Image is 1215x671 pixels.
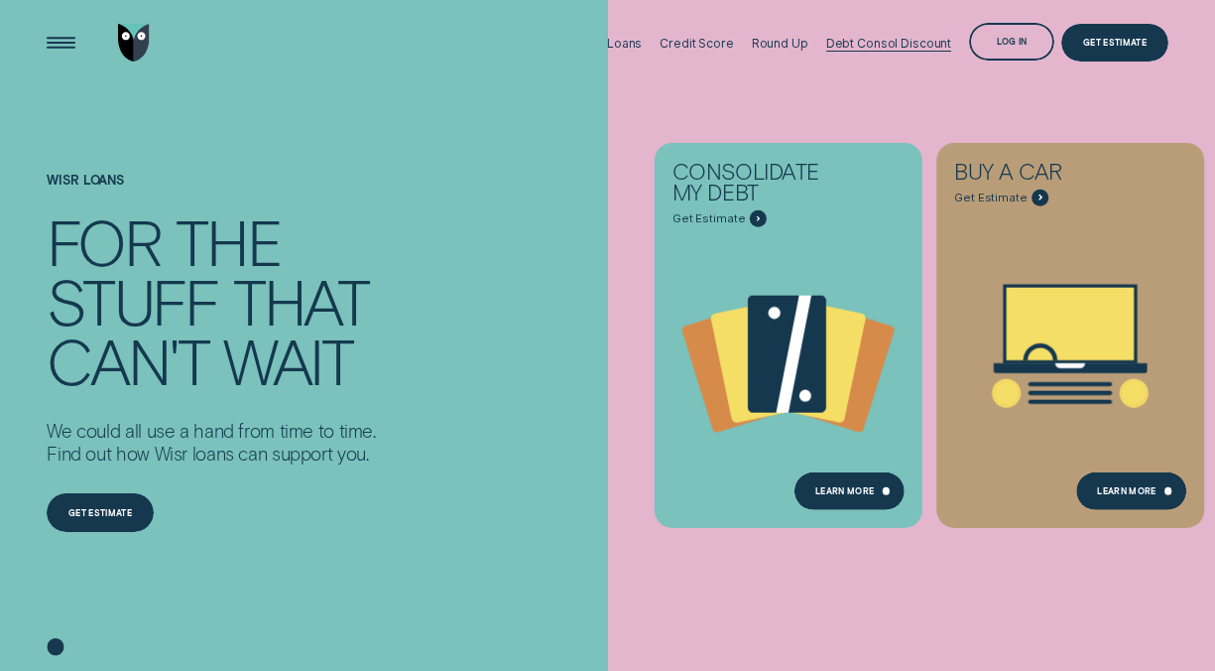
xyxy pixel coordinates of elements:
[672,161,843,210] div: Consolidate my debt
[954,161,1125,190] div: Buy a car
[47,331,207,390] div: can't
[47,211,375,390] h4: For the stuff that can't wait
[936,143,1204,517] a: Buy a car - Learn more
[1061,24,1167,63] a: Get Estimate
[672,211,746,225] span: Get Estimate
[47,271,217,331] div: stuff
[47,493,153,532] a: Get estimate
[176,211,281,271] div: the
[47,211,160,271] div: For
[655,143,922,517] a: Consolidate my debt - Learn more
[660,36,734,51] div: Credit Score
[47,173,375,211] h1: Wisr loans
[954,191,1028,204] span: Get Estimate
[42,24,80,63] button: Open Menu
[607,36,642,51] div: Loans
[47,419,375,466] p: We could all use a hand from time to time. Find out how Wisr loans can support you.
[752,36,808,51] div: Round Up
[233,271,368,331] div: that
[1076,471,1186,510] a: Learn More
[826,36,952,51] div: Debt Consol Discount
[118,24,150,63] img: Wisr
[793,471,904,510] a: Learn more
[969,23,1054,62] button: Log in
[223,331,352,390] div: wait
